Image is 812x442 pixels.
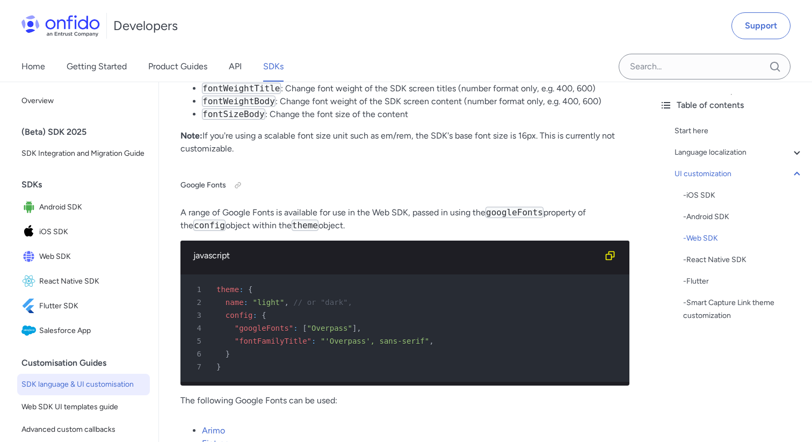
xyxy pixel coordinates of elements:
img: IconSalesforce App [21,323,39,338]
p: The following Google Fonts can be used: [180,394,629,407]
div: Start here [675,125,803,137]
span: 4 [185,322,209,335]
span: : [311,337,316,345]
a: API [229,52,242,82]
span: Advanced custom callbacks [21,423,146,436]
span: } [216,363,221,371]
a: Getting Started [67,52,127,82]
h5: Google Fonts [180,177,629,194]
span: , [357,324,361,332]
img: IconReact Native SDK [21,274,39,289]
a: -iOS SDK [683,189,803,202]
code: fontWeightTitle [202,83,281,94]
span: Flutter SDK [39,299,146,314]
div: Table of contents [659,99,803,112]
span: React Native SDK [39,274,146,289]
span: 5 [185,335,209,347]
a: Overview [17,90,150,112]
div: - Web SDK [683,232,803,245]
span: ] [352,324,357,332]
li: : Change the font size of the content [202,108,629,121]
span: Salesforce App [39,323,146,338]
a: IconFlutter SDKFlutter SDK [17,294,150,318]
span: 7 [185,360,209,373]
a: Advanced custom callbacks [17,419,150,440]
span: : [244,298,248,307]
span: { [262,311,266,320]
span: : [252,311,257,320]
a: SDKs [263,52,284,82]
p: If you're using a scalable font size unit such as em/rem, the SDK's base font size is 16px. This ... [180,129,629,155]
div: Customisation Guides [21,352,154,374]
a: Arimo [202,425,225,436]
a: IconSalesforce AppSalesforce App [17,319,150,343]
div: (Beta) SDK 2025 [21,121,154,143]
a: IconReact Native SDKReact Native SDK [17,270,150,293]
a: -Smart Capture Link theme customization [683,296,803,322]
span: // or "dark", [293,298,352,307]
span: , [284,298,288,307]
img: IconiOS SDK [21,224,39,240]
span: "googleFonts" [235,324,294,332]
span: SDK Integration and Migration Guide [21,147,146,160]
a: -React Native SDK [683,253,803,266]
span: "fontFamilyTitle" [235,337,311,345]
span: iOS SDK [39,224,146,240]
a: IconWeb SDKWeb SDK [17,245,150,269]
code: theme [292,220,318,231]
a: Product Guides [148,52,207,82]
span: Web SDK UI templates guide [21,401,146,414]
div: - Flutter [683,275,803,288]
a: Web SDK UI templates guide [17,396,150,418]
span: } [226,350,230,358]
img: Onfido Logo [21,15,100,37]
span: "'Overpass', sans-serif" [321,337,429,345]
span: "Overpass" [307,324,352,332]
a: Language localization [675,146,803,159]
div: - iOS SDK [683,189,803,202]
a: -Flutter [683,275,803,288]
a: SDK Integration and Migration Guide [17,143,150,164]
span: { [248,285,252,294]
li: : Change font weight of the SDK screen titles (number format only, e.g. 400, 600) [202,82,629,95]
a: -Web SDK [683,232,803,245]
code: fontSizeBody [202,108,265,120]
span: 2 [185,296,209,309]
a: -Android SDK [683,211,803,223]
img: IconWeb SDK [21,249,39,264]
span: SDK language & UI customisation [21,378,146,391]
div: SDKs [21,174,154,195]
span: name [226,298,244,307]
p: A range of Google Fonts is available for use in the Web SDK, passed in using the property of the ... [180,206,629,232]
a: IconAndroid SDKAndroid SDK [17,195,150,219]
span: 3 [185,309,209,322]
span: : [293,324,298,332]
span: [ [302,324,307,332]
img: IconAndroid SDK [21,200,39,215]
a: Support [731,12,791,39]
code: googleFonts [485,207,543,218]
h1: Developers [113,17,178,34]
span: config [226,311,253,320]
img: IconFlutter SDK [21,299,39,314]
a: Home [21,52,45,82]
div: javascript [193,249,599,262]
code: config [193,220,226,231]
code: fontWeightBody [202,96,275,107]
li: : Change font weight of the SDK screen content (number format only, e.g. 400, 600) [202,95,629,108]
strong: Note: [180,131,202,141]
span: : [239,285,243,294]
span: 1 [185,283,209,296]
span: Overview [21,95,146,107]
a: UI customization [675,168,803,180]
span: 6 [185,347,209,360]
span: Web SDK [39,249,146,264]
a: IconiOS SDKiOS SDK [17,220,150,244]
span: Android SDK [39,200,146,215]
span: , [429,337,433,345]
button: Copy code snippet button [599,245,621,266]
span: "light" [252,298,284,307]
div: - React Native SDK [683,253,803,266]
